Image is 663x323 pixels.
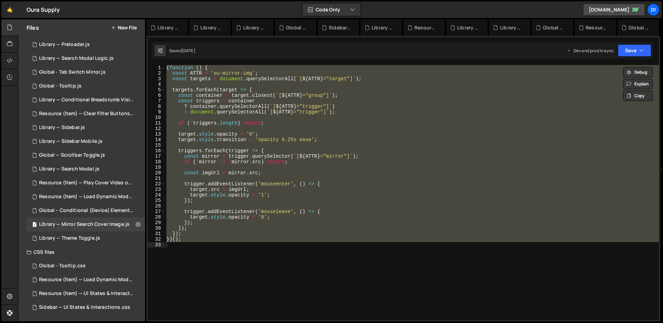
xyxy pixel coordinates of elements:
div: 3 [148,76,165,82]
a: 🤙 [1,1,18,18]
div: 14937/45352.js [27,121,145,135]
div: 9 [148,109,165,115]
div: Resource (Item) — Clear Filter Buttons.js [39,111,134,117]
div: 6 [148,93,165,98]
div: 22 [148,181,165,187]
div: Library — Search Modal.js [39,166,99,172]
div: Library — Sidebar Mobile.js [39,138,103,145]
div: Resource (Item) — Clear Filter Buttons.js [586,24,608,31]
div: Library — Theme Toggle.js [200,24,222,31]
div: Library — Search Modal Logic.js [372,24,394,31]
div: 14937/39947.js [27,148,145,162]
div: 14937/45379.js [27,231,145,245]
div: 14 [148,137,165,142]
div: 14937/38915.js [27,204,147,218]
div: Resource (Item) — UI States & Interactions.css [39,290,134,297]
div: Library — Mirror Search Cover Image.js [39,221,129,228]
div: 15 [148,142,165,148]
div: Library — Conditional Breadcrumb Visibility.js [39,97,134,103]
div: 18 [148,159,165,165]
div: Resource (Item) — Load Dynamic Modal (AJAX).css [39,277,134,283]
div: 27 [148,209,165,214]
div: Global - Copy To Clipboard.js [628,24,651,31]
button: Explain [623,79,653,89]
div: 23 [148,187,165,192]
div: 21 [148,176,165,181]
div: Global - Notification Toasters.js [543,24,565,31]
div: 17 [148,154,165,159]
div: Saved [169,48,195,54]
div: Global - Tab Switch Mirror.js [286,24,308,31]
div: 33 [148,242,165,248]
div: CSS files [18,245,145,259]
button: Save [618,44,651,57]
button: Debug [623,67,653,77]
div: Oura Supply [27,6,60,14]
div: 14937/38911.js [27,218,145,231]
div: 32 [148,237,165,242]
div: 26 [148,203,165,209]
div: Sidebar — UI States & Interactions.css [329,24,351,31]
div: 28 [148,214,165,220]
h2: Files [27,24,39,31]
div: Global - Tooltip.css [39,263,86,269]
div: 14937/43376.js [27,107,147,121]
div: 14937/44789.css [27,301,145,314]
div: 10 [148,115,165,120]
div: Library — Theme Toggle.js [39,235,100,241]
div: 31 [148,231,165,237]
button: Copy [623,91,653,101]
div: 20 [148,170,165,176]
div: Global — Scrollbar Toggle.js [39,152,105,158]
div: Global - Tab Switch Mirror.js [39,69,106,75]
div: 25 [148,198,165,203]
div: 16 [148,148,165,154]
div: 11 [148,120,165,126]
button: New File [111,25,137,30]
div: Library – Search Form.js [157,24,180,31]
button: Code Only [302,3,361,16]
div: [DATE] [182,48,195,54]
div: 14937/38909.css [27,273,147,287]
div: Library — Sidebar.js [243,24,265,31]
div: 5 [148,87,165,93]
div: Library — Search Modal Logic.js [39,55,114,62]
div: 14937/43533.css [27,287,147,301]
div: 14937/38901.js [27,176,147,190]
div: Resource (Item) — Play Cover Video on Hover.js [39,180,134,186]
div: 1 [148,65,165,71]
div: Library — Sidebar.js [39,124,85,131]
div: Global – Conditional (Device) Element Visibility.js [39,207,134,214]
div: 14937/44975.js [27,65,145,79]
div: 14937/43958.js [27,38,145,52]
div: 14937/44851.js [27,52,145,65]
div: 24 [148,192,165,198]
a: Di [647,3,660,16]
div: 2 [148,71,165,76]
div: 13 [148,131,165,137]
div: Sidebar — UI States & Interactions.css [39,304,130,311]
div: 14937/38913.js [27,162,145,176]
div: Library — Preloader.js [39,41,90,48]
div: 12 [148,126,165,131]
div: Global - Tooltip.js [39,83,81,89]
div: Library — Offline Mode.js [500,24,522,31]
div: 14937/44170.js [27,93,147,107]
div: Dev and prod in sync [567,48,614,54]
div: 14937/44563.css [27,259,145,273]
div: 14937/38910.js [27,190,147,204]
div: 19 [148,165,165,170]
div: 4 [148,82,165,87]
div: Resource (Item) — Load Dynamic Modal (AJAX).js [39,194,134,200]
div: Resource (Page) — Rich Text Highlight Pill.js [414,24,436,31]
span: 1 [32,222,37,228]
div: 14937/44562.js [27,79,145,93]
div: 29 [148,220,165,225]
div: 30 [148,225,165,231]
div: 7 [148,98,165,104]
div: 8 [148,104,165,109]
div: Library — Sidebar Mobile.js [457,24,479,31]
div: 14937/44593.js [27,135,145,148]
a: [DOMAIN_NAME] [583,3,645,16]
